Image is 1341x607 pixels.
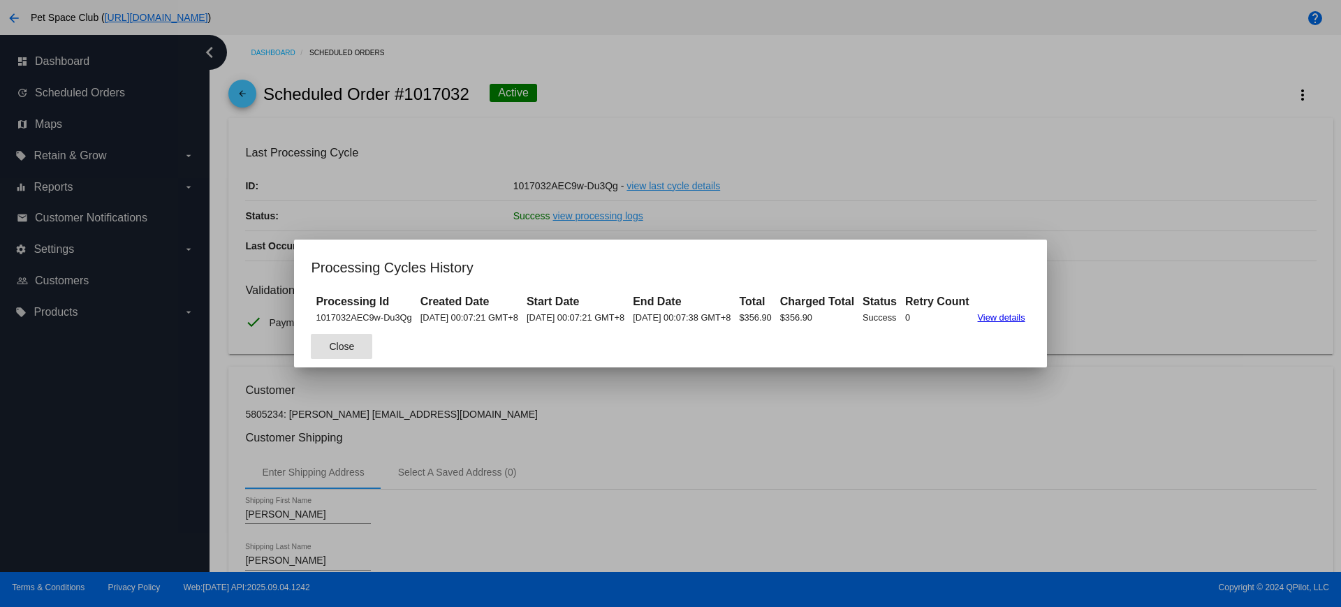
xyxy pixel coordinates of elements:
[859,294,900,309] th: Status
[978,312,1025,323] a: View details
[735,311,775,324] td: $356.90
[311,334,372,359] button: Close dialog
[312,311,415,324] td: 1017032AEC9w-Du3Qg
[777,311,858,324] td: $356.90
[523,311,628,324] td: [DATE] 00:07:21 GMT+8
[329,341,354,352] span: Close
[859,311,900,324] td: Success
[902,294,973,309] th: Retry Count
[417,311,522,324] td: [DATE] 00:07:21 GMT+8
[417,294,522,309] th: Created Date
[629,294,734,309] th: End Date
[311,256,1029,279] h1: Processing Cycles History
[523,294,628,309] th: Start Date
[312,294,415,309] th: Processing Id
[735,294,775,309] th: Total
[902,311,973,324] td: 0
[629,311,734,324] td: [DATE] 00:07:38 GMT+8
[777,294,858,309] th: Charged Total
